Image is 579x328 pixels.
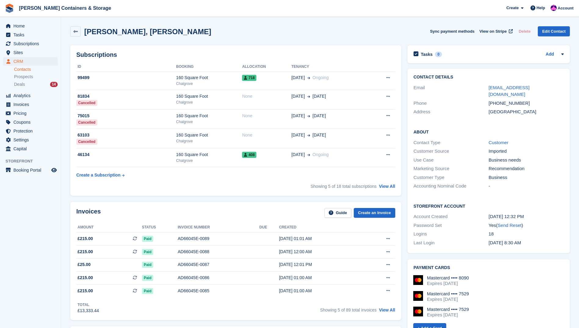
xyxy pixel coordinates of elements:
a: Create a Subscription [76,169,125,181]
a: Contacts [14,67,58,72]
a: [PERSON_NAME] Containers & Storage [16,3,114,13]
a: Customer [489,140,508,145]
span: [DATE] [291,93,305,100]
div: Accounting Nominal Code [414,183,489,190]
a: menu [3,118,58,126]
a: View All [379,184,395,189]
span: £215.00 [78,288,93,294]
div: £13,333.44 [78,308,99,314]
div: Chalgrove [176,100,242,105]
a: menu [3,48,58,57]
div: AD66045E-0089 [178,235,259,242]
span: Showing 5 of 89 total invoices [320,308,377,312]
div: AD66045E-0085 [178,288,259,294]
h2: About [414,129,564,135]
span: Paid [142,262,153,268]
div: Marketing Source [414,165,489,172]
div: Business needs [489,157,564,164]
span: Ongoing [313,75,329,80]
img: Mastercard Logo [413,291,423,301]
div: [GEOGRAPHIC_DATA] [489,108,564,115]
div: Chalgrove [176,138,242,144]
div: Mastercard •••• 7529 [427,291,469,297]
div: Total [78,302,99,308]
div: Business [489,174,564,181]
span: Paid [142,249,153,255]
div: [DATE] 12:01 PM [279,261,363,268]
a: menu [3,109,58,118]
a: Prospects [14,74,58,80]
div: Chalgrove [176,81,242,86]
div: Customer Source [414,148,489,155]
a: menu [3,136,58,144]
div: [DATE] 01:00 AM [279,288,363,294]
span: £25.00 [78,261,91,268]
div: [DATE] 12:00 AM [279,249,363,255]
div: AD66045E-0087 [178,261,259,268]
div: [DATE] 12:32 PM [489,213,564,220]
span: CRM [13,57,50,66]
span: ( ) [496,223,523,228]
span: Help [537,5,545,11]
div: Customer Type [414,174,489,181]
h2: Subscriptions [76,51,395,58]
span: 718 [242,75,256,81]
div: Expires [DATE] [427,281,469,286]
div: 160 Square Foot [176,75,242,81]
span: Invoices [13,100,50,109]
span: [DATE] [291,151,305,158]
button: Sync payment methods [430,26,475,36]
a: Edit Contact [538,26,570,36]
div: None [242,113,291,119]
img: Mastercard Logo [413,275,423,285]
div: 99499 [76,75,176,81]
h2: Invoices [76,208,101,218]
span: Deals [14,82,25,87]
div: Last Login [414,239,489,246]
a: menu [3,22,58,30]
span: Coupons [13,118,50,126]
a: View on Stripe [477,26,514,36]
span: £215.00 [78,249,93,255]
th: Booking [176,62,242,72]
span: Home [13,22,50,30]
span: Paid [142,236,153,242]
span: [DATE] [291,75,305,81]
div: Chalgrove [176,119,242,125]
a: Guide [324,208,351,218]
a: [EMAIL_ADDRESS][DOMAIN_NAME] [489,85,530,97]
a: Preview store [50,166,58,174]
div: Expires [DATE] [427,312,469,318]
div: 0 [435,52,442,57]
span: [DATE] [291,132,305,138]
span: Ongoing [313,152,329,157]
th: Allocation [242,62,291,72]
div: None [242,93,291,100]
span: Storefront [5,158,61,164]
div: Email [414,84,489,98]
th: Due [259,223,279,232]
th: Amount [76,223,142,232]
span: [DATE] [313,132,326,138]
span: £215.00 [78,275,93,281]
div: 75015 [76,113,176,119]
div: Mastercard •••• 8090 [427,275,469,281]
a: Deals 14 [14,81,58,88]
span: Prospects [14,74,33,80]
span: Account [558,5,574,11]
span: Subscriptions [13,39,50,48]
span: [DATE] [313,113,326,119]
th: Status [142,223,178,232]
span: Paid [142,288,153,294]
a: menu [3,39,58,48]
th: Created [279,223,363,232]
div: AD66045E-0086 [178,275,259,281]
span: Capital [13,144,50,153]
div: Imported [489,148,564,155]
img: Nathan Edwards [551,5,557,11]
span: Sites [13,48,50,57]
h2: Payment cards [414,265,564,270]
a: menu [3,57,58,66]
div: Account Created [414,213,489,220]
div: Logins [414,231,489,238]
